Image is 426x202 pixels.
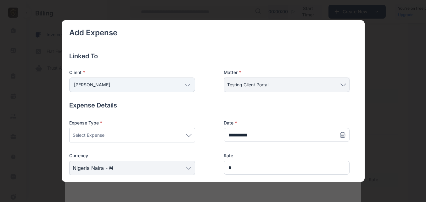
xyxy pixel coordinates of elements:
span: Testing client portal [227,81,268,89]
span: Expense Type [69,120,102,126]
h4: Add Expense [69,28,350,38]
span: Nigeria Naira - ₦ [73,164,113,172]
span: [PERSON_NAME] [74,81,110,89]
label: Date [224,120,350,126]
label: Rate [224,153,350,159]
span: Matter [224,69,241,76]
h4: Linked To [69,52,350,61]
span: Select Expense [73,131,104,139]
h4: Expense Details [69,101,350,110]
p: Client [69,69,195,76]
span: Currency [69,153,88,159]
